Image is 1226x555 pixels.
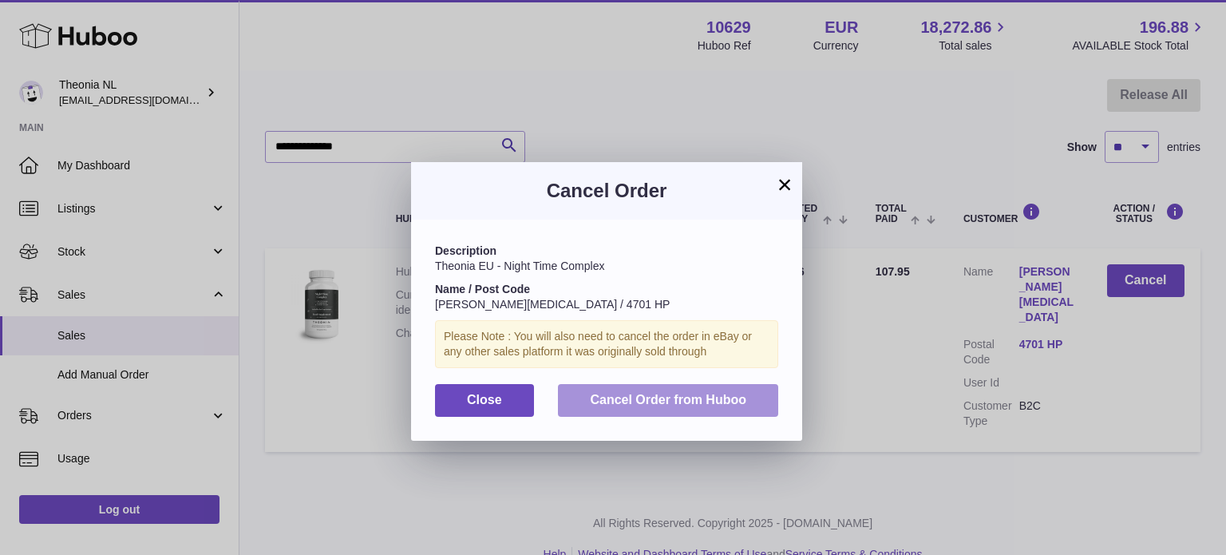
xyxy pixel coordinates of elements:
strong: Name / Post Code [435,283,530,295]
span: [PERSON_NAME][MEDICAL_DATA] / 4701 HP [435,298,670,311]
div: Please Note : You will also need to cancel the order in eBay or any other sales platform it was o... [435,320,778,368]
button: × [775,175,794,194]
span: Theonia EU - Night Time Complex [435,260,604,272]
strong: Description [435,244,496,257]
button: Cancel Order from Huboo [558,384,778,417]
h3: Cancel Order [435,178,778,204]
button: Close [435,384,534,417]
span: Close [467,393,502,406]
span: Cancel Order from Huboo [590,393,746,406]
